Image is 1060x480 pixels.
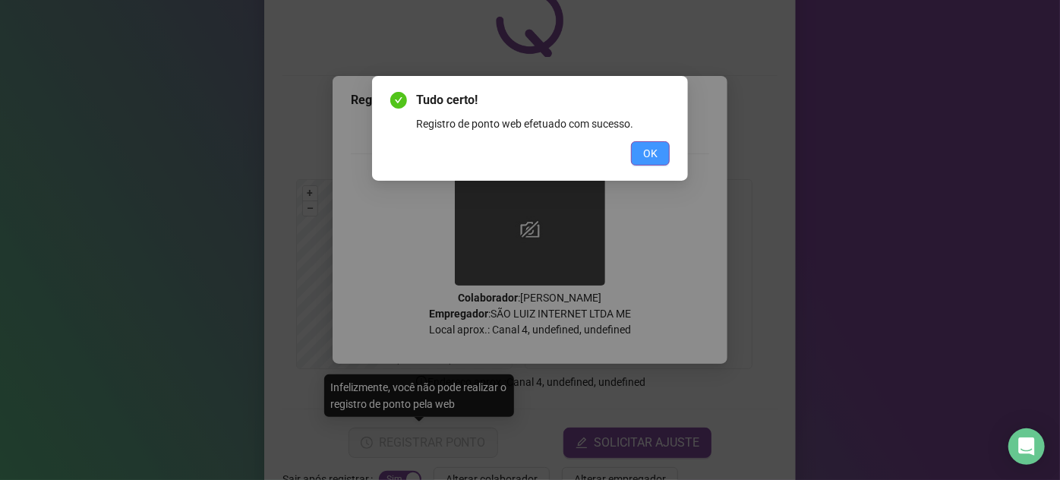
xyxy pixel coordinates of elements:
span: check-circle [390,92,407,109]
div: Open Intercom Messenger [1008,428,1045,465]
button: OK [631,141,670,166]
span: OK [643,145,658,162]
div: Registro de ponto web efetuado com sucesso. [416,115,670,132]
span: Tudo certo! [416,91,670,109]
